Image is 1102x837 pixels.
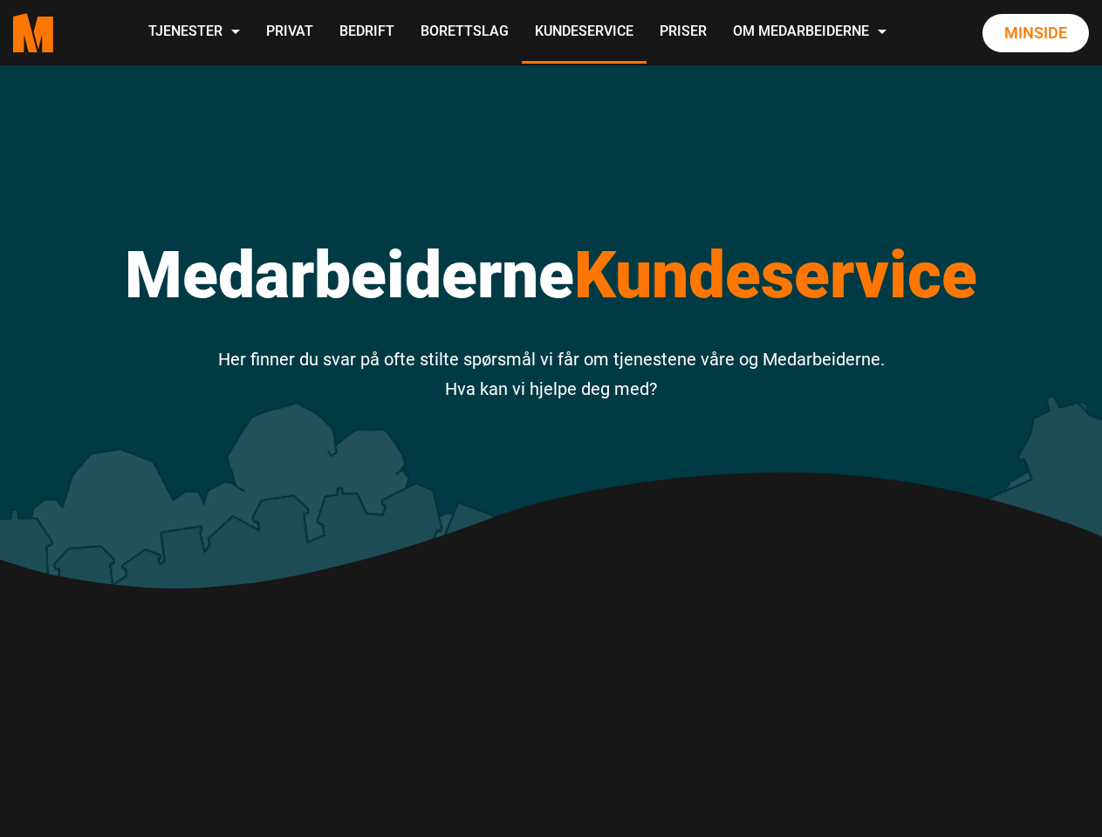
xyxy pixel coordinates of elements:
a: Borettslag [407,2,522,64]
a: Om Medarbeiderne [720,2,900,64]
a: Kundeservice [522,2,647,64]
a: Tjenester [135,2,253,64]
h1: Medarbeiderne [28,235,1075,314]
a: Minside [982,14,1089,52]
span: Kundeservice [574,236,977,313]
a: Bedrift [326,2,407,64]
p: Her finner du svar på ofte stilte spørsmål vi får om tjenestene våre og Medarbeiderne. Hva kan vi... [28,344,1075,404]
a: Priser [647,2,720,64]
a: Privat [253,2,326,64]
